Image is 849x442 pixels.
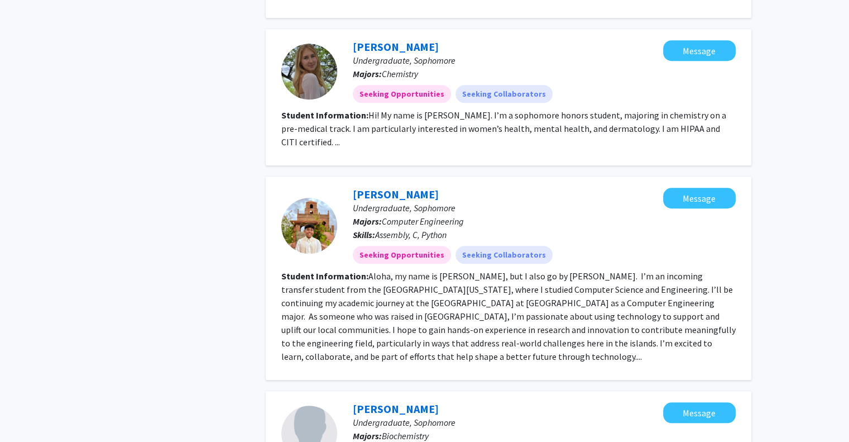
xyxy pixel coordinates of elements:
[455,246,553,264] mat-chip: Seeking Collaborators
[382,216,464,227] span: Computer Engineering
[663,40,736,61] button: Message Asiya Sharipova
[281,110,726,148] fg-read-more: Hi! My name is [PERSON_NAME]. I’m a sophomore honors student, majoring in chemistry on a pre-medi...
[353,417,455,428] span: Undergraduate, Sophomore
[353,216,382,227] b: Majors:
[353,187,439,201] a: [PERSON_NAME]
[382,430,429,441] span: Biochemistry
[663,402,736,423] button: Message Emma Miyoshi
[281,110,368,121] b: Student Information:
[8,392,47,434] iframe: Chat
[455,85,553,103] mat-chip: Seeking Collaborators
[281,270,368,282] b: Student Information:
[353,40,439,54] a: [PERSON_NAME]
[353,55,455,66] span: Undergraduate, Sophomore
[663,188,736,208] button: Message Francis Transfiguracion II
[353,402,439,416] a: [PERSON_NAME]
[281,270,736,362] fg-read-more: Aloha, my name is [PERSON_NAME], but I also go by [PERSON_NAME]. I’m an incoming transfer student...
[375,229,447,240] span: Assembly, C, Python
[353,229,375,240] b: Skills:
[353,246,451,264] mat-chip: Seeking Opportunities
[382,68,418,79] span: Chemistry
[353,85,451,103] mat-chip: Seeking Opportunities
[353,430,382,441] b: Majors:
[353,202,455,213] span: Undergraduate, Sophomore
[353,68,382,79] b: Majors:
